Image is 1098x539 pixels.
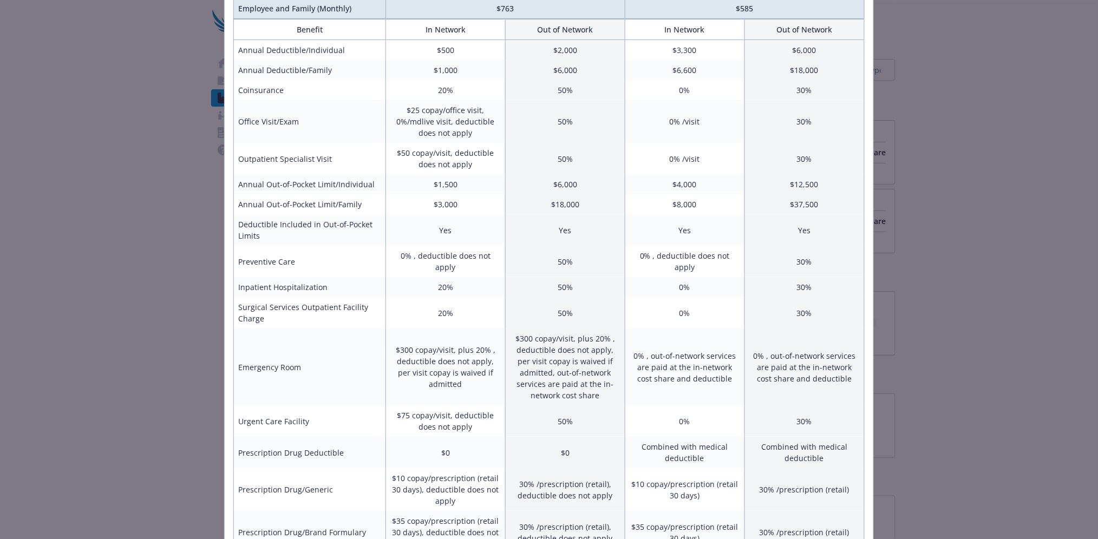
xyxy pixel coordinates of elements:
td: 50% [505,277,625,297]
td: 20% [385,80,505,100]
td: $0 [505,437,625,468]
th: Benefit [234,19,386,40]
td: 0% , out-of-network services are paid at the in-network cost share and deductible [625,328,744,405]
td: Office Visit/Exam [234,100,386,143]
td: Yes [625,214,744,246]
td: Outpatient Specialist Visit [234,143,386,174]
td: Urgent Care Facility [234,405,386,437]
td: 30% [744,80,864,100]
td: Preventive Care [234,246,386,277]
td: Yes [385,214,505,246]
td: Emergency Room [234,328,386,405]
td: Annual Out-of-Pocket Limit/Individual [234,174,386,194]
td: $1,000 [385,60,505,80]
td: $18,000 [505,194,625,214]
td: 30% [744,297,864,328]
td: $18,000 [744,60,864,80]
th: Out of Network [744,19,864,40]
td: 30% [744,277,864,297]
td: 30% [744,100,864,143]
td: $12,500 [744,174,864,194]
td: 0% [625,80,744,100]
td: $0 [385,437,505,468]
td: 0% [625,297,744,328]
td: 50% [505,100,625,143]
td: $50 copay/visit, deductible does not apply [385,143,505,174]
td: $1,500 [385,174,505,194]
th: Out of Network [505,19,625,40]
td: Annual Out-of-Pocket Limit/Family [234,194,386,214]
td: Surgical Services Outpatient Facility Charge [234,297,386,328]
td: Inpatient Hospitalization [234,277,386,297]
td: 20% [385,297,505,328]
td: Annual Deductible/Individual [234,40,386,61]
td: $75 copay/visit, deductible does not apply [385,405,505,437]
td: $500 [385,40,505,61]
td: 0% /visit [625,143,744,174]
td: $25 copay/office visit, 0%/mdlive visit, deductible does not apply [385,100,505,143]
td: Prescription Drug/Generic [234,468,386,511]
td: 20% [385,277,505,297]
td: $6,000 [744,40,864,61]
td: Deductible Included in Out-of-Pocket Limits [234,214,386,246]
td: Combined with medical deductible [744,437,864,468]
td: 50% [505,297,625,328]
td: $300 copay/visit, plus 20% , deductible does not apply, per visit copay is waived if admitted [385,328,505,405]
td: 0% , deductible does not apply [625,246,744,277]
td: 30% [744,405,864,437]
td: $6,000 [505,174,625,194]
th: In Network [625,19,744,40]
td: 0% /visit [625,100,744,143]
td: Yes [505,214,625,246]
td: Coinsurance [234,80,386,100]
td: $3,000 [385,194,505,214]
td: 50% [505,405,625,437]
td: $10 copay/prescription (retail 30 days), deductible does not apply [385,468,505,511]
td: $6,600 [625,60,744,80]
td: $3,300 [625,40,744,61]
td: 30% /prescription (retail) [744,468,864,511]
td: 0% [625,277,744,297]
td: $10 copay/prescription (retail 30 days) [625,468,744,511]
th: In Network [385,19,505,40]
td: 0% , deductible does not apply [385,246,505,277]
td: Annual Deductible/Family [234,60,386,80]
td: $4,000 [625,174,744,194]
td: Prescription Drug Deductible [234,437,386,468]
td: 30% [744,246,864,277]
td: 50% [505,143,625,174]
td: 30% [744,143,864,174]
td: $2,000 [505,40,625,61]
td: $8,000 [625,194,744,214]
td: $6,000 [505,60,625,80]
td: 30% /prescription (retail), deductible does not apply [505,468,625,511]
td: 0% , out-of-network services are paid at the in-network cost share and deductible [744,328,864,405]
td: $300 copay/visit, plus 20% , deductible does not apply, per visit copay is waived if admitted, ou... [505,328,625,405]
td: Yes [744,214,864,246]
td: $37,500 [744,194,864,214]
td: 50% [505,246,625,277]
td: 0% [625,405,744,437]
td: 50% [505,80,625,100]
td: Combined with medical deductible [625,437,744,468]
